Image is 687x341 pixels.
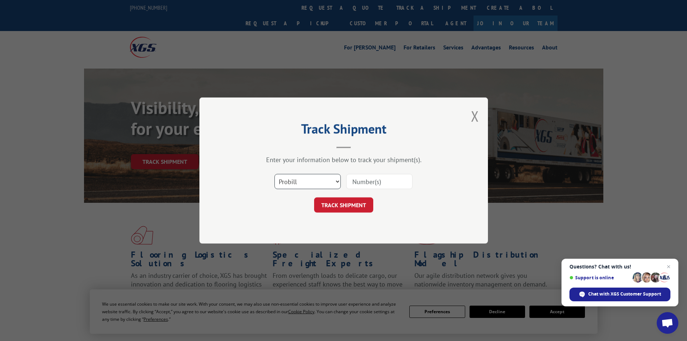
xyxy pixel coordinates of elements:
[235,124,452,137] h2: Track Shipment
[664,262,673,271] span: Close chat
[346,174,413,189] input: Number(s)
[314,197,373,213] button: TRACK SHIPMENT
[235,156,452,164] div: Enter your information below to track your shipment(s).
[657,312,678,334] div: Open chat
[569,264,670,270] span: Questions? Chat with us!
[471,106,479,126] button: Close modal
[569,275,630,280] span: Support is online
[569,288,670,301] div: Chat with XGS Customer Support
[588,291,661,297] span: Chat with XGS Customer Support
